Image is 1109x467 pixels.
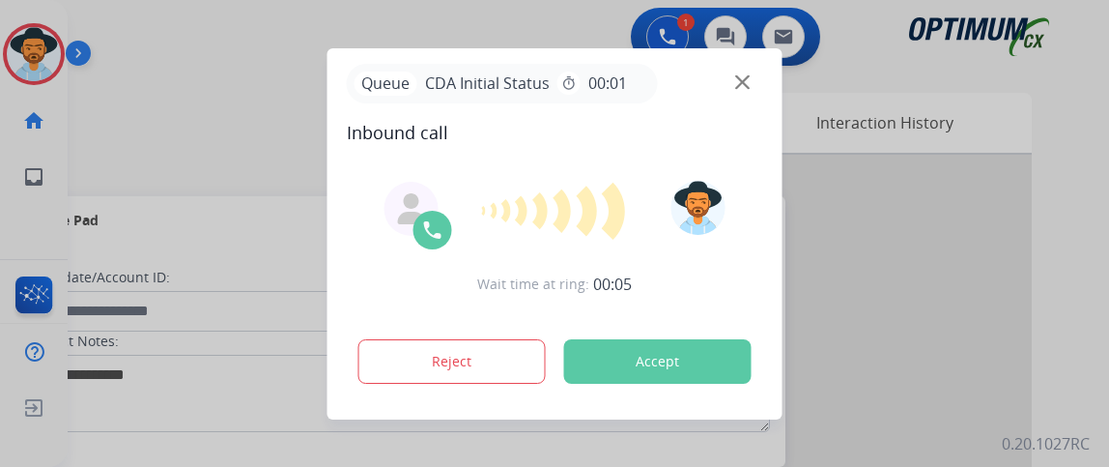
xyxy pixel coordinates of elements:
[670,181,725,235] img: avatar
[588,72,627,95] span: 00:01
[396,193,427,224] img: agent-avatar
[477,275,589,294] span: Wait time at ring:
[593,273,632,296] span: 00:05
[561,75,577,91] mat-icon: timer
[355,72,417,96] p: Queue
[347,119,763,146] span: Inbound call
[1002,432,1090,455] p: 0.20.1027RC
[735,74,750,89] img: close-button
[421,219,444,242] img: call-icon
[417,72,557,95] span: CDA Initial Status
[564,339,752,384] button: Accept
[358,339,546,384] button: Reject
